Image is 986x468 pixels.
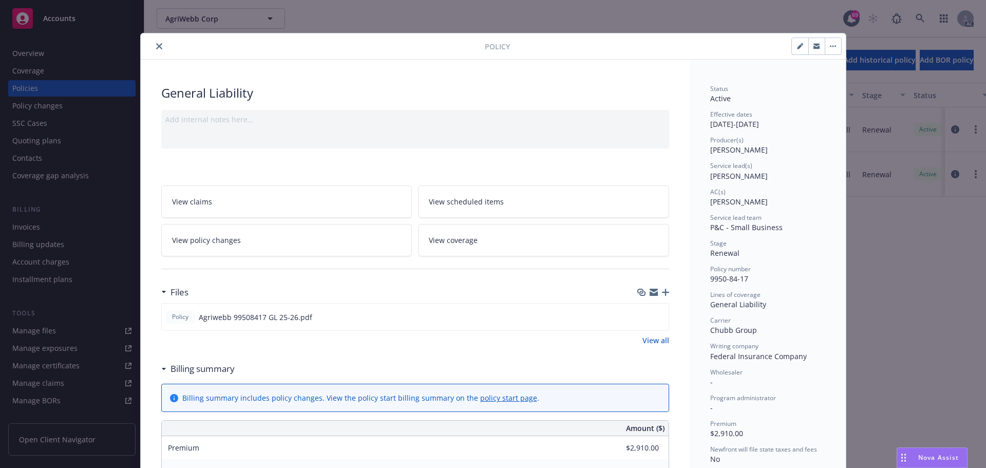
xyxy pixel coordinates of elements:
a: View scheduled items [418,185,669,218]
span: View policy changes [172,235,241,246]
span: View claims [172,196,212,207]
button: download file [639,312,647,323]
span: Stage [710,239,727,248]
button: Nova Assist [897,447,968,468]
span: No [710,454,720,464]
span: Status [710,84,728,93]
span: Amount ($) [626,423,665,434]
span: Effective dates [710,110,752,119]
span: Nova Assist [918,453,959,462]
span: - [710,377,713,387]
span: [PERSON_NAME] [710,197,768,207]
a: View all [642,335,669,346]
span: Premium [168,443,199,453]
span: P&C - Small Business [710,222,783,232]
span: Service lead team [710,213,762,222]
span: Program administrator [710,394,776,402]
button: close [153,40,165,52]
div: [DATE] - [DATE] [710,110,825,129]
div: General Liability [161,84,669,102]
span: Federal Insurance Company [710,351,807,361]
span: 9950-84-17 [710,274,748,284]
span: Lines of coverage [710,290,761,299]
h3: Billing summary [170,362,235,376]
a: View claims [161,185,412,218]
span: Service lead(s) [710,161,752,170]
span: Carrier [710,316,731,325]
span: View scheduled items [429,196,504,207]
span: [PERSON_NAME] [710,171,768,181]
div: Billing summary includes policy changes. View the policy start billing summary on the . [182,392,539,403]
span: Policy [170,312,191,322]
span: - [710,403,713,413]
div: Files [161,286,188,299]
span: View coverage [429,235,478,246]
span: Policy [485,41,510,52]
span: Writing company [710,342,759,350]
span: Premium [710,419,736,428]
div: Add internal notes here... [165,114,665,125]
span: [PERSON_NAME] [710,145,768,155]
span: Chubb Group [710,325,757,335]
span: Policy number [710,265,751,273]
span: Active [710,93,731,103]
span: Producer(s) [710,136,744,144]
a: policy start page [480,393,537,403]
input: 0.00 [598,440,665,456]
button: preview file [655,312,665,323]
span: $2,910.00 [710,428,743,438]
h3: Files [170,286,188,299]
span: Renewal [710,248,739,258]
span: Wholesaler [710,368,743,377]
span: Agriwebb 99508417 GL 25-26.pdf [199,312,312,323]
div: Billing summary [161,362,235,376]
span: Newfront will file state taxes and fees [710,445,817,454]
span: General Liability [710,299,766,309]
span: AC(s) [710,188,726,196]
div: Drag to move [897,448,910,467]
a: View coverage [418,224,669,256]
a: View policy changes [161,224,412,256]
